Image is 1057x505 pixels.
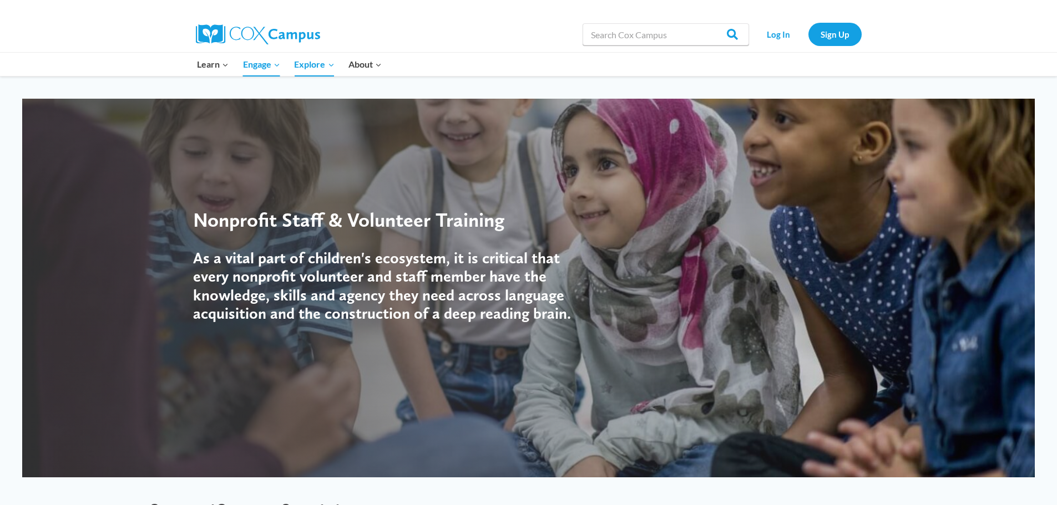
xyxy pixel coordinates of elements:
[294,57,334,72] span: Explore
[197,57,229,72] span: Learn
[755,23,803,45] a: Log In
[755,23,862,45] nav: Secondary Navigation
[348,57,382,72] span: About
[190,53,389,76] nav: Primary Navigation
[196,24,320,44] img: Cox Campus
[243,57,280,72] span: Engage
[808,23,862,45] a: Sign Up
[583,23,749,45] input: Search Cox Campus
[193,249,587,323] h4: As a vital part of children's ecosystem, it is critical that every nonprofit volunteer and staff ...
[193,208,587,232] div: Nonprofit Staff & Volunteer Training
